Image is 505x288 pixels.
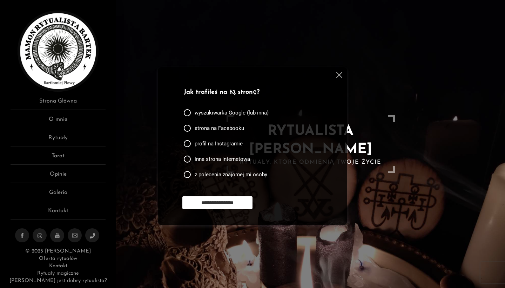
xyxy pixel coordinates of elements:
[11,188,106,201] a: Galeria
[11,133,106,146] a: Rytuały
[11,97,106,110] a: Strona Główna
[195,140,243,147] span: profil na Instagramie
[11,115,106,128] a: O mnie
[39,256,77,261] a: Oferta rytuałów
[9,278,107,283] a: [PERSON_NAME] jest dobry rytualista?
[195,156,250,163] span: inna strona internetowa
[11,170,106,183] a: Opinie
[11,152,106,165] a: Tarot
[18,11,99,92] img: Rytualista Bartek
[11,207,106,220] a: Kontakt
[195,125,244,132] span: strona na Facebooku
[49,263,67,269] a: Kontakt
[336,72,342,78] img: cross.svg
[195,171,267,178] span: z polecenia znajomej mi osoby
[184,88,318,97] p: Jak trafiłeś na tą stronę?
[37,271,79,276] a: Rytuały magiczne
[195,109,269,116] span: wyszukiwarka Google (lub inna)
